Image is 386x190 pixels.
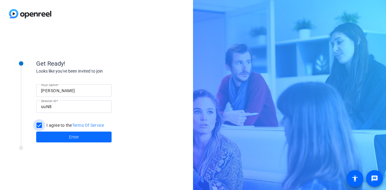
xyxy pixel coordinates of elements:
mat-icon: accessibility [351,175,359,182]
mat-label: Session ID [41,99,56,103]
span: Enter [69,134,79,140]
button: Enter [36,132,112,142]
div: Looks like you've been invited to join [36,68,157,74]
mat-icon: message [371,175,378,182]
mat-label: Your name [41,83,57,87]
label: I agree to the [45,122,104,128]
a: Terms Of Service [72,123,104,128]
div: Get Ready! [36,59,157,68]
